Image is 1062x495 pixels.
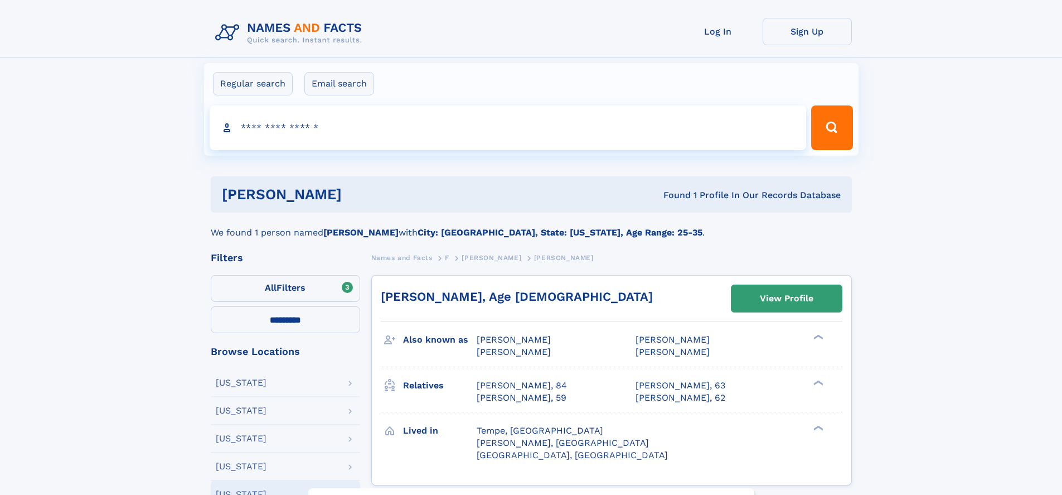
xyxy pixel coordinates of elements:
label: Filters [211,275,360,302]
a: [PERSON_NAME], Age [DEMOGRAPHIC_DATA] [381,290,653,304]
span: All [265,282,277,293]
a: Sign Up [763,18,852,45]
div: Browse Locations [211,347,360,357]
input: search input [210,105,807,150]
h3: Lived in [403,421,477,440]
div: ❯ [811,379,824,386]
a: [PERSON_NAME], 59 [477,392,566,404]
span: [PERSON_NAME] [462,254,521,262]
img: Logo Names and Facts [211,18,371,48]
div: [US_STATE] [216,406,266,415]
div: View Profile [760,286,813,311]
a: View Profile [731,285,842,312]
span: [PERSON_NAME], [GEOGRAPHIC_DATA] [477,438,649,448]
a: [PERSON_NAME], 62 [636,392,725,404]
span: [PERSON_NAME] [636,347,710,357]
h3: Also known as [403,330,477,349]
button: Search Button [811,105,852,150]
a: [PERSON_NAME], 84 [477,379,567,392]
a: Log In [673,18,763,45]
span: [PERSON_NAME] [477,334,551,345]
span: [PERSON_NAME] [534,254,594,262]
a: Names and Facts [371,251,433,265]
span: [GEOGRAPHIC_DATA], [GEOGRAPHIC_DATA] [477,450,668,460]
div: [US_STATE] [216,434,266,443]
span: F [445,254,449,262]
div: Filters [211,253,360,263]
a: F [445,251,449,265]
span: [PERSON_NAME] [477,347,551,357]
a: [PERSON_NAME], 63 [636,379,725,392]
div: ❯ [811,424,824,431]
div: [US_STATE] [216,462,266,471]
span: [PERSON_NAME] [636,334,710,345]
div: ❯ [811,334,824,341]
b: City: [GEOGRAPHIC_DATA], State: [US_STATE], Age Range: 25-35 [418,227,702,238]
div: Found 1 Profile In Our Records Database [502,189,841,201]
h3: Relatives [403,376,477,395]
label: Email search [304,72,374,95]
a: [PERSON_NAME] [462,251,521,265]
b: [PERSON_NAME] [323,227,399,238]
div: [US_STATE] [216,378,266,387]
label: Regular search [213,72,293,95]
div: We found 1 person named with . [211,213,852,239]
span: Tempe, [GEOGRAPHIC_DATA] [477,425,603,436]
h1: [PERSON_NAME] [222,188,503,201]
